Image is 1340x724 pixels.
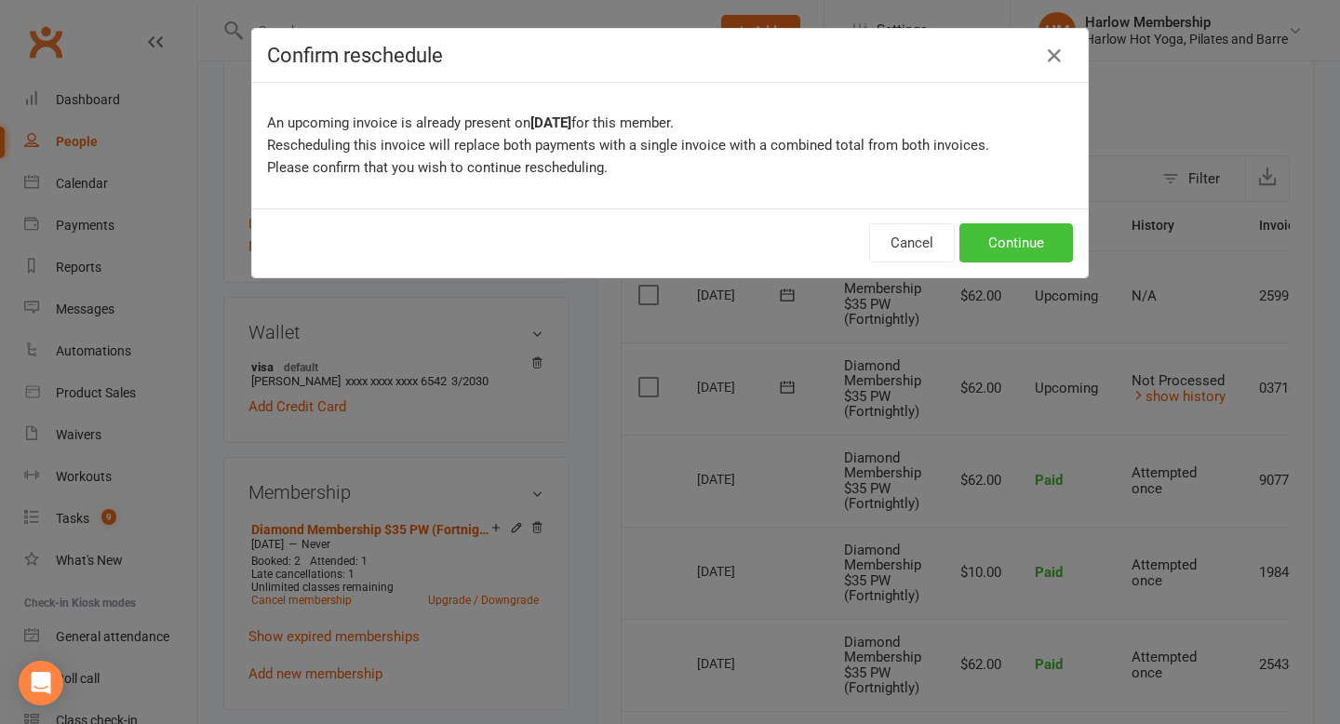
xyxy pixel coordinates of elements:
button: Close [1039,41,1069,71]
button: Cancel [869,223,955,262]
p: An upcoming invoice is already present on for this member. Rescheduling this invoice will replace... [267,112,1073,179]
div: Open Intercom Messenger [19,661,63,705]
b: [DATE] [530,114,571,131]
h4: Confirm reschedule [267,44,1073,67]
button: Continue [959,223,1073,262]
